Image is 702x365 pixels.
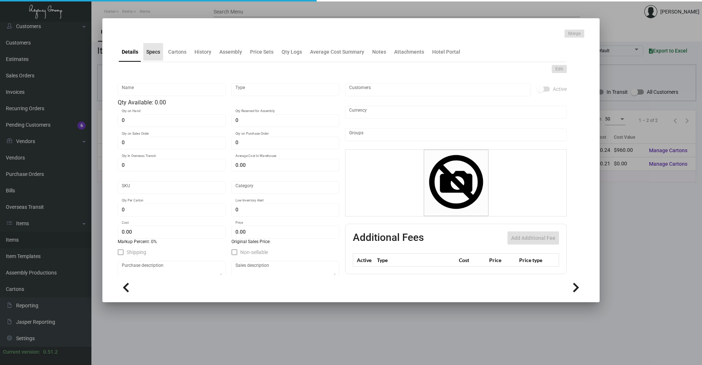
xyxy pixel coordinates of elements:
[195,48,211,56] div: History
[146,48,160,56] div: Specs
[432,48,460,56] div: Hotel Portal
[282,48,302,56] div: Qty Logs
[43,348,58,356] div: 0.51.2
[568,31,581,37] span: Merge
[118,98,339,107] div: Qty Available: 0.00
[240,248,268,257] span: Non-sellable
[168,48,186,56] div: Cartons
[372,48,386,56] div: Notes
[219,48,242,56] div: Assembly
[553,85,567,93] span: Active
[487,254,517,266] th: Price
[517,254,550,266] th: Price type
[250,48,273,56] div: Price Sets
[349,132,563,138] input: Add new..
[457,254,487,266] th: Cost
[375,254,457,266] th: Type
[552,65,567,73] button: Edit
[353,254,375,266] th: Active
[310,48,364,56] div: Average Cost Summary
[555,66,563,72] span: Edit
[565,30,584,38] button: Merge
[353,231,424,245] h2: Additional Fees
[349,87,527,93] input: Add new..
[127,248,146,257] span: Shipping
[511,235,555,241] span: Add Additional Fee
[122,48,138,56] div: Details
[507,231,559,245] button: Add Additional Fee
[3,348,40,356] div: Current version:
[394,48,424,56] div: Attachments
